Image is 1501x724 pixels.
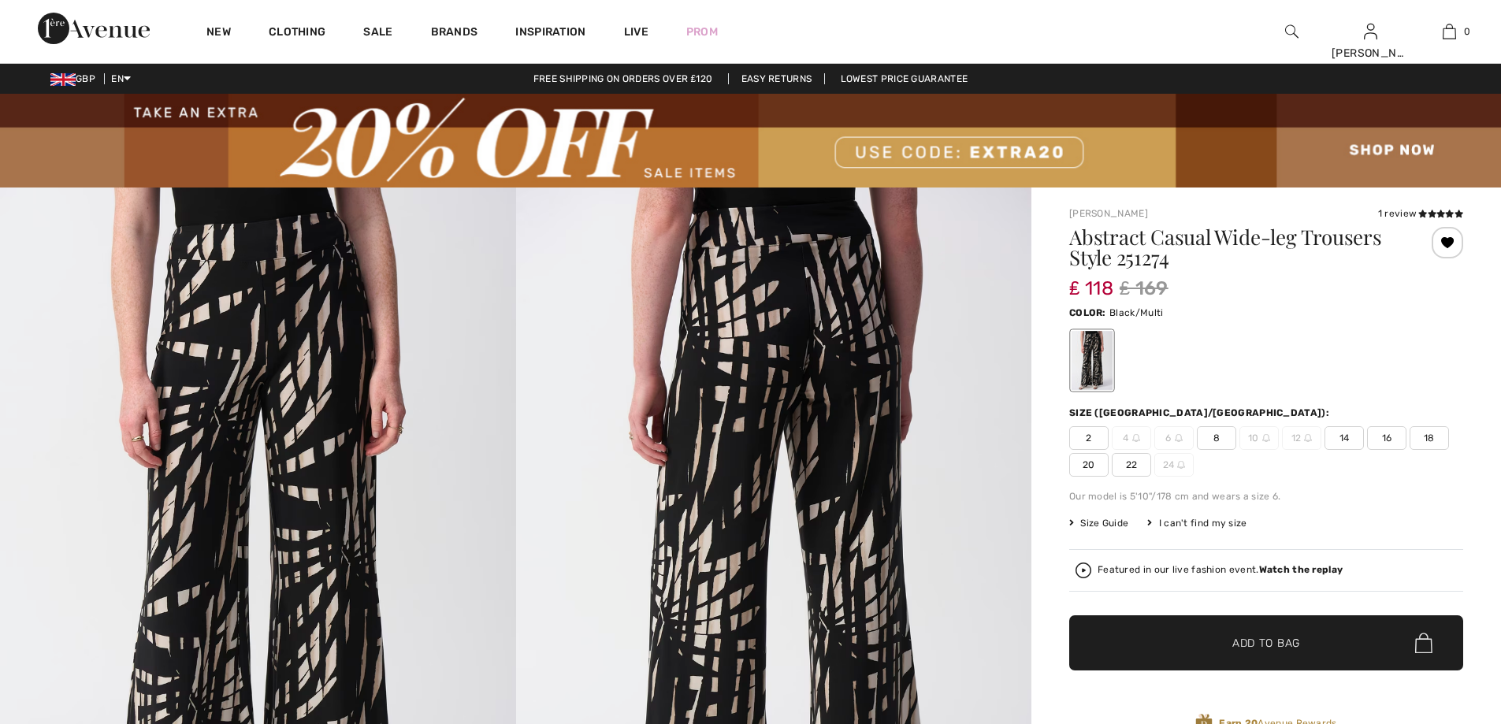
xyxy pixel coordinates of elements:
[728,73,826,84] a: Easy Returns
[1069,426,1109,450] span: 2
[1132,434,1140,442] img: ring-m.svg
[1154,453,1194,477] span: 24
[1147,516,1246,530] div: I can't find my size
[1410,426,1449,450] span: 18
[431,25,478,42] a: Brands
[686,24,718,40] a: Prom
[1098,565,1343,575] div: Featured in our live fashion event.
[1069,307,1106,318] span: Color:
[1076,562,1091,578] img: Watch the replay
[1175,434,1183,442] img: ring-m.svg
[1239,426,1279,450] span: 10
[1364,22,1377,41] img: My Info
[1112,426,1151,450] span: 4
[1325,426,1364,450] span: 14
[1259,564,1343,575] strong: Watch the replay
[1197,426,1236,450] span: 8
[1069,453,1109,477] span: 20
[111,73,131,84] span: EN
[1232,635,1300,652] span: Add to Bag
[1069,262,1113,299] span: ₤ 118
[1069,516,1128,530] span: Size Guide
[50,73,76,86] img: UK Pound
[1069,406,1332,420] div: Size ([GEOGRAPHIC_DATA]/[GEOGRAPHIC_DATA]):
[521,73,726,84] a: Free shipping on orders over ₤120
[1443,22,1456,41] img: My Bag
[1464,24,1470,39] span: 0
[1304,434,1312,442] img: ring-m.svg
[1109,307,1163,318] span: Black/Multi
[1367,426,1406,450] span: 16
[1177,461,1185,469] img: ring-m.svg
[1364,24,1377,39] a: Sign In
[1120,274,1168,303] span: ₤ 169
[1072,331,1113,390] div: Black/Multi
[1069,227,1398,268] h1: Abstract Casual Wide-leg Trousers Style 251274
[269,25,325,42] a: Clothing
[38,13,150,44] img: 1ère Avenue
[1410,22,1488,41] a: 0
[1332,45,1409,61] div: [PERSON_NAME]
[363,25,392,42] a: Sale
[1285,22,1299,41] img: search the website
[1112,453,1151,477] span: 22
[624,24,648,40] a: Live
[1154,426,1194,450] span: 6
[1282,426,1321,450] span: 12
[515,25,585,42] span: Inspiration
[1378,206,1463,221] div: 1 review
[1069,208,1148,219] a: [PERSON_NAME]
[50,73,102,84] span: GBP
[1400,606,1485,645] iframe: Opens a widget where you can find more information
[206,25,231,42] a: New
[1262,434,1270,442] img: ring-m.svg
[828,73,981,84] a: Lowest Price Guarantee
[1069,615,1463,670] button: Add to Bag
[1069,489,1463,503] div: Our model is 5'10"/178 cm and wears a size 6.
